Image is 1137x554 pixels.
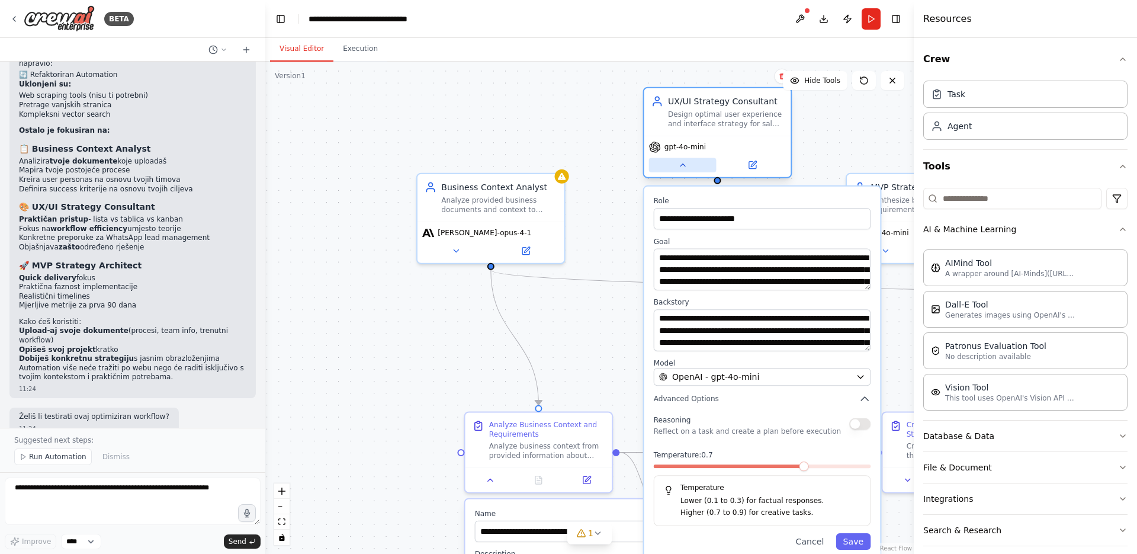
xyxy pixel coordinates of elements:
div: Vision Tool [945,382,1075,393]
strong: Upload-aj svoje dokumente [19,326,129,335]
button: Open in side panel [718,158,786,172]
h3: 📋 Business Context Analyst [19,143,246,155]
button: No output available [513,473,564,487]
button: Start a new chat [237,43,256,57]
g: Edge from 7bd5eec0-3486-4540-b637-55f60d63fbf4 to 27949b5c-cd6e-4338-b149-ce575d785efa [485,270,545,405]
button: Dismiss [97,449,136,465]
span: Improve [22,537,51,546]
span: Send [229,537,246,546]
button: Database & Data [923,421,1128,451]
p: Automation više neće tražiti po webu nego će raditi isključivo s tvojim kontekstom i praktičnim p... [19,364,246,382]
button: zoom in [274,483,290,499]
button: Open in side panel [566,473,607,487]
p: Želiš li testirati ovaj optimiziran workflow? [19,412,169,422]
p: No description available [945,352,1046,361]
div: Analyze provided business documents and context to create detailed requirements for {project_desc... [441,196,557,214]
div: Design optimal user experience and interface strategy for sales teams managing {project_descripti... [668,110,783,129]
div: 11:24 [19,424,169,433]
span: Advanced Options [654,394,719,404]
p: Reflect on a task and create a plan before execution [654,427,841,436]
strong: Ostalo je fokusiran na: [19,126,110,135]
div: BETA [104,12,134,26]
div: 11:24 [19,385,246,393]
p: Lower (0.1 to 0.3) for factual responses. [680,495,860,507]
li: Kreira user personas na osnovu tvojih timova [19,175,246,185]
li: (procesi, team info, trenutni workflow) [19,326,246,345]
label: Role [654,196,871,206]
div: Analyze Business Context and RequirementsAnalyze business context from provided information about... [464,411,614,493]
div: Patronus Evaluation Tool [945,340,1046,352]
div: Create Comprehensive MVP Strategy [907,420,1022,439]
p: Higher (0.7 to 0.9) for creative tasks. [680,507,860,518]
p: A wrapper around [AI-Minds]([URL][DOMAIN_NAME]). Useful for when you need answers to questions fr... [945,269,1075,278]
li: fokus [19,274,246,283]
label: Model [654,358,871,368]
div: Create practical MVP strategy that balances scope with quick delivery for {project_description}. ... [907,441,1022,460]
strong: Opišeš svoj projekt [19,345,96,354]
button: Improve [5,534,56,549]
div: UX/UI Strategy Consultant [668,95,783,107]
label: Name [475,509,692,518]
strong: Quick delivery [19,274,76,282]
div: React Flow controls [274,483,290,545]
li: Konkretne preporuke za WhatsApp lead management [19,233,246,243]
li: kratko [19,345,246,355]
div: Task [947,88,965,100]
button: Open in side panel [492,244,560,258]
button: Crew [923,43,1128,76]
button: Integrations [923,483,1128,514]
li: Realistični timelines [19,292,246,302]
span: [PERSON_NAME]-opus-4-1 [438,228,531,238]
label: Backstory [654,297,871,307]
img: PatronusEvalTool [931,346,940,356]
button: File & Document [923,452,1128,483]
button: Hide left sidebar [272,11,289,27]
li: Kompleksni vector search [19,110,246,120]
p: This tool uses OpenAI's Vision API to describe the contents of an image. [945,393,1075,403]
div: Business Context AnalystAnalyze provided business documents and context to create detailed requir... [416,173,566,264]
button: Switch to previous chat [204,43,232,57]
nav: breadcrumb [309,13,442,25]
span: Temperature: 0.7 [654,450,713,460]
div: Analyze business context from provided information about {project_description}. If business docum... [489,441,605,460]
li: Fokus na umjesto teorije [19,225,246,234]
div: AI & Machine Learning [923,245,1128,420]
button: Hide Tools [783,71,847,90]
span: 1 [588,527,593,539]
button: OpenAI - gpt-4o-mini [654,368,871,386]
img: Logo [24,5,95,32]
li: Definira success kriterije na osnovu tvojih ciljeva [19,185,246,194]
button: fit view [274,514,290,530]
h3: 🎨 UX/UI Strategy Consultant [19,201,246,213]
span: OpenAI - gpt-4o-mini [672,371,759,383]
li: Analizira koje uploadaš [19,157,246,166]
span: Run Automation [29,452,86,462]
img: AIMindTool [931,263,940,273]
h2: 🔄 Refaktoriran Automation [19,71,246,80]
div: MVP Strategy ArchitectSynthesize business requirements and UX recommendations to create a compreh... [846,173,995,264]
a: React Flow attribution [880,545,912,552]
span: Hide Tools [804,76,840,85]
button: 1 [567,523,612,545]
img: DallETool [931,305,940,314]
span: gpt-4o-mini [664,142,706,152]
button: AI & Machine Learning [923,214,1128,245]
strong: zašto [59,243,80,251]
li: Mapira tvoje postojeće procese [19,166,246,175]
strong: Dobiješ konkretnu strategiju [19,354,134,363]
button: Advanced Options [654,393,871,405]
label: Goal [654,236,871,246]
span: Reasoning [654,416,691,424]
div: Business Context Analyst [441,181,557,193]
li: Pretrage vanjskih stranica [19,101,246,110]
div: Agent [947,120,972,132]
li: s jasnim obrazloženjima [19,354,246,364]
div: Crew [923,76,1128,149]
button: Send [224,534,261,549]
h4: Resources [923,12,972,26]
div: Version 1 [275,71,306,81]
button: Hide right sidebar [888,11,904,27]
h3: 🚀 MVP Strategy Architect [19,260,246,271]
button: toggle interactivity [274,530,290,545]
button: Click to speak your automation idea [238,504,256,522]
